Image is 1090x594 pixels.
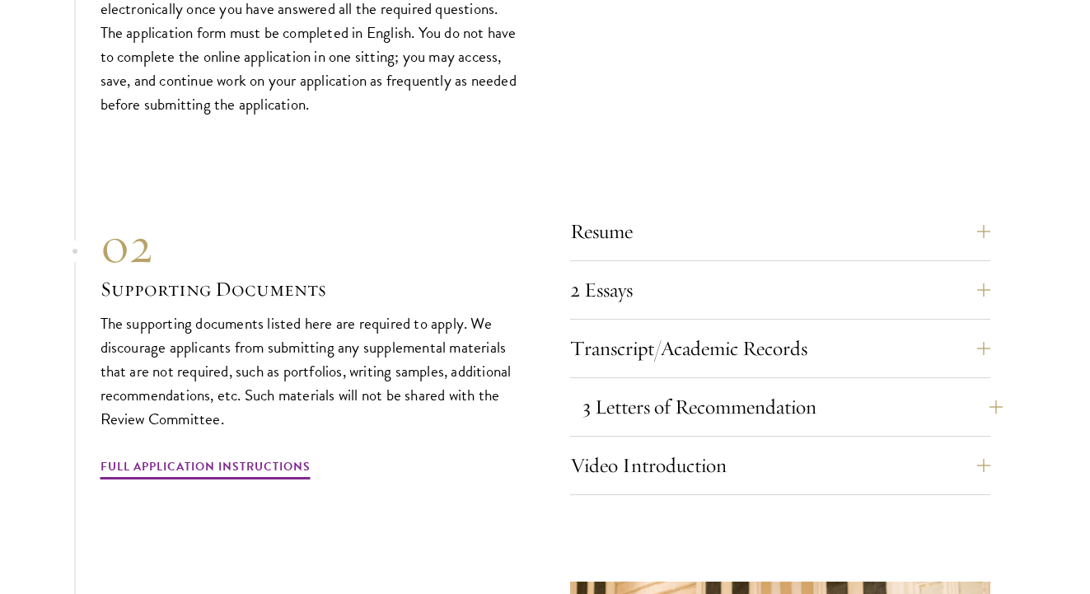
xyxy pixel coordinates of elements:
[101,275,521,303] h3: Supporting Documents
[570,212,990,251] button: Resume
[101,311,521,431] p: The supporting documents listed here are required to apply. We discourage applicants from submitt...
[582,387,1003,427] button: 3 Letters of Recommendation
[101,456,311,482] a: Full Application Instructions
[570,329,990,368] button: Transcript/Academic Records
[570,446,990,485] button: Video Introduction
[101,216,521,275] div: 02
[570,270,990,310] button: 2 Essays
